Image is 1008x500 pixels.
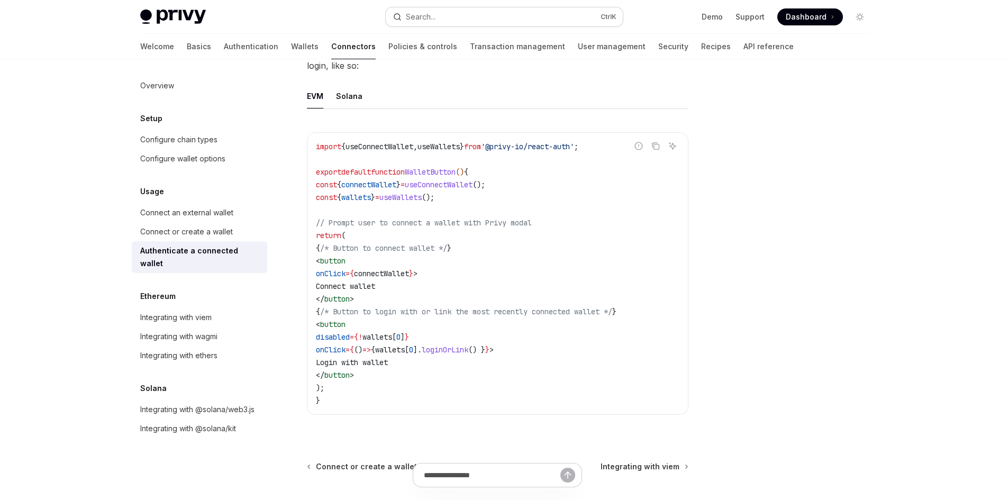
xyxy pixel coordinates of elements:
[350,345,354,354] span: {
[320,256,346,266] span: button
[371,345,375,354] span: {
[132,222,267,241] a: Connect or create a wallet
[473,180,485,189] span: ();
[291,34,319,59] a: Wallets
[422,193,434,202] span: ();
[140,422,236,435] div: Integrating with @solana/kit
[316,370,324,380] span: </
[560,468,575,483] button: Send message
[464,167,468,177] span: {
[140,34,174,59] a: Welcome
[413,269,417,278] span: >
[341,180,396,189] span: connectWallet
[632,139,646,153] button: Report incorrect code
[735,12,765,22] a: Support
[316,167,341,177] span: export
[702,12,723,22] a: Demo
[316,396,320,405] span: }
[405,180,473,189] span: useConnectWallet
[140,403,255,416] div: Integrating with @solana/web3.js
[354,345,362,354] span: ()
[460,142,464,151] span: }
[354,269,409,278] span: connectWallet
[485,345,489,354] span: }
[140,152,225,165] div: Configure wallet options
[140,79,174,92] div: Overview
[316,231,341,240] span: return
[386,7,623,26] button: Open search
[140,133,217,146] div: Configure chain types
[140,382,167,395] h5: Solana
[140,244,261,270] div: Authenticate a connected wallet
[786,12,827,22] span: Dashboard
[350,294,354,304] span: >
[489,345,494,354] span: >
[851,8,868,25] button: Toggle dark mode
[316,345,346,354] span: onClick
[320,243,447,253] span: /* Button to connect wallet */
[666,139,679,153] button: Ask AI
[316,243,320,253] span: {
[401,332,405,342] span: ]
[406,11,435,23] div: Search...
[481,142,574,151] span: '@privy-io/react-auth'
[336,84,362,108] div: Solana
[132,130,267,149] a: Configure chain types
[140,206,233,219] div: Connect an external wallet
[350,370,354,380] span: >
[464,142,481,151] span: from
[316,218,532,228] span: // Prompt user to connect a wallet with Privy modal
[401,180,405,189] span: =
[132,149,267,168] a: Configure wallet options
[346,269,350,278] span: =
[405,332,409,342] span: }
[341,142,346,151] span: {
[371,193,375,202] span: }
[388,34,457,59] a: Policies & controls
[316,358,388,367] span: Login with wallet
[417,142,460,151] span: useWallets
[132,419,267,438] a: Integrating with @solana/kit
[346,142,413,151] span: useConnectWallet
[316,332,350,342] span: disabled
[320,320,346,329] span: button
[132,308,267,327] a: Integrating with viem
[341,231,346,240] span: (
[409,269,413,278] span: }
[224,34,278,59] a: Authentication
[307,84,323,108] div: EVM
[422,345,468,354] span: loginOrLink
[132,76,267,95] a: Overview
[354,332,358,342] span: {
[379,193,422,202] span: useWallets
[701,34,731,59] a: Recipes
[324,294,350,304] span: button
[777,8,843,25] a: Dashboard
[658,34,688,59] a: Security
[316,142,341,151] span: import
[375,193,379,202] span: =
[424,463,560,487] input: Ask a question...
[578,34,646,59] a: User management
[341,167,371,177] span: default
[337,193,341,202] span: {
[405,345,409,354] span: [
[132,327,267,346] a: Integrating with wagmi
[140,10,206,24] img: light logo
[140,185,164,198] h5: Usage
[316,269,346,278] span: onClick
[358,332,362,342] span: !
[447,243,451,253] span: }
[470,34,565,59] a: Transaction management
[316,193,337,202] span: const
[316,307,320,316] span: {
[320,307,612,316] span: /* Button to login with or link the most recently connected wallet */
[612,307,616,316] span: }
[371,167,405,177] span: function
[140,112,162,125] h5: Setup
[140,225,233,238] div: Connect or create a wallet
[140,349,217,362] div: Integrating with ethers
[316,294,324,304] span: </
[132,346,267,365] a: Integrating with ethers
[132,400,267,419] a: Integrating with @solana/web3.js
